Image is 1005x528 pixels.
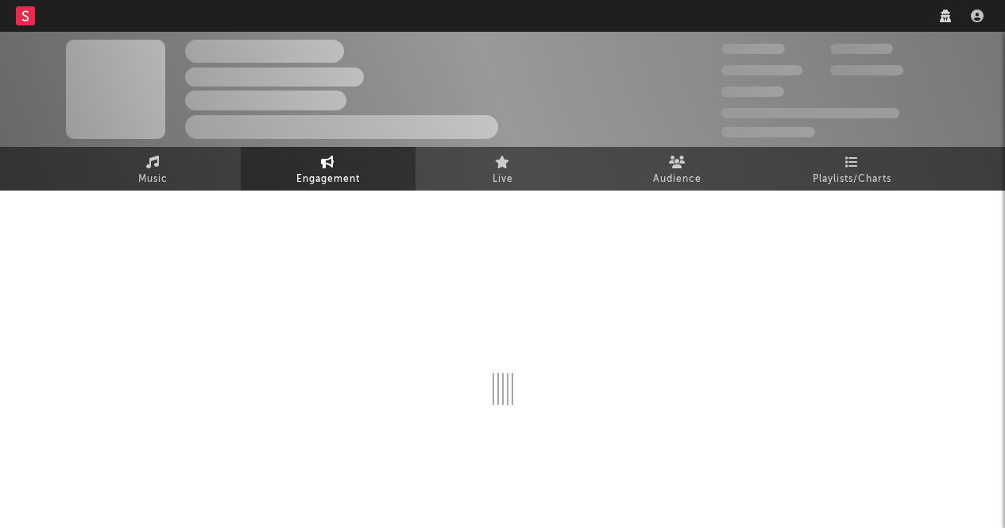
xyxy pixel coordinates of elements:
[416,147,590,191] a: Live
[721,87,784,97] span: 100,000
[653,170,702,189] span: Audience
[590,147,765,191] a: Audience
[66,147,241,191] a: Music
[721,44,785,54] span: 300,000
[721,108,899,118] span: 50,000,000 Monthly Listeners
[721,65,802,75] span: 50,000,000
[765,147,940,191] a: Playlists/Charts
[813,170,891,189] span: Playlists/Charts
[830,44,893,54] span: 100,000
[241,147,416,191] a: Engagement
[721,127,815,137] span: Jump Score: 85.0
[493,170,513,189] span: Live
[138,170,168,189] span: Music
[296,170,360,189] span: Engagement
[830,65,903,75] span: 1,000,000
